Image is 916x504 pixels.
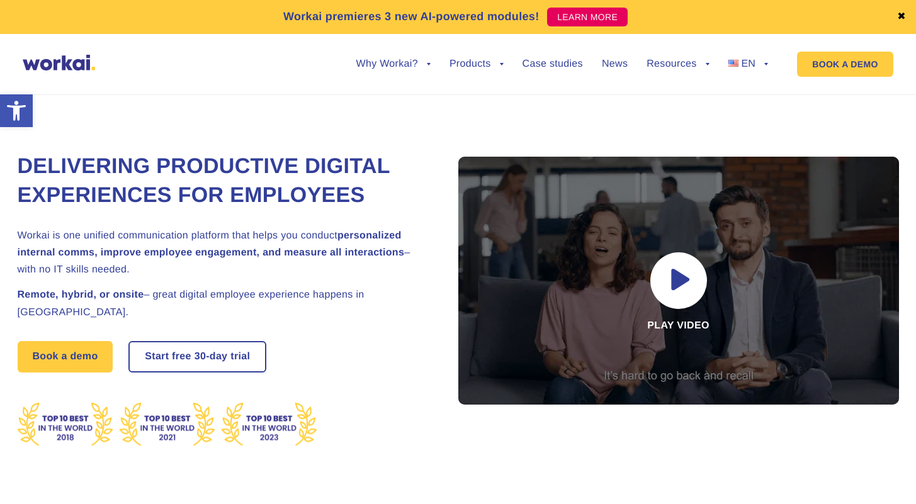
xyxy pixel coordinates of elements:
a: ✖ [897,12,906,22]
h2: Workai is one unified communication platform that helps you conduct – with no IT skills needed. [18,227,427,279]
p: Workai premieres 3 new AI-powered modules! [283,8,540,25]
a: BOOK A DEMO [797,52,893,77]
a: Why Workai? [356,59,431,69]
a: News [602,59,628,69]
div: Play video [458,157,899,405]
i: 30-day [195,352,228,362]
a: Case studies [523,59,583,69]
a: Book a demo [18,341,113,372]
span: EN [741,59,755,69]
a: LEARN MORE [547,8,628,26]
a: Products [450,59,504,69]
h2: – great digital employee experience happens in [GEOGRAPHIC_DATA]. [18,286,427,320]
a: Start free30-daytrial [130,342,265,371]
h1: Delivering Productive Digital Experiences for Employees [18,152,427,210]
a: Resources [647,59,709,69]
strong: Remote, hybrid, or onsite [18,289,144,300]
